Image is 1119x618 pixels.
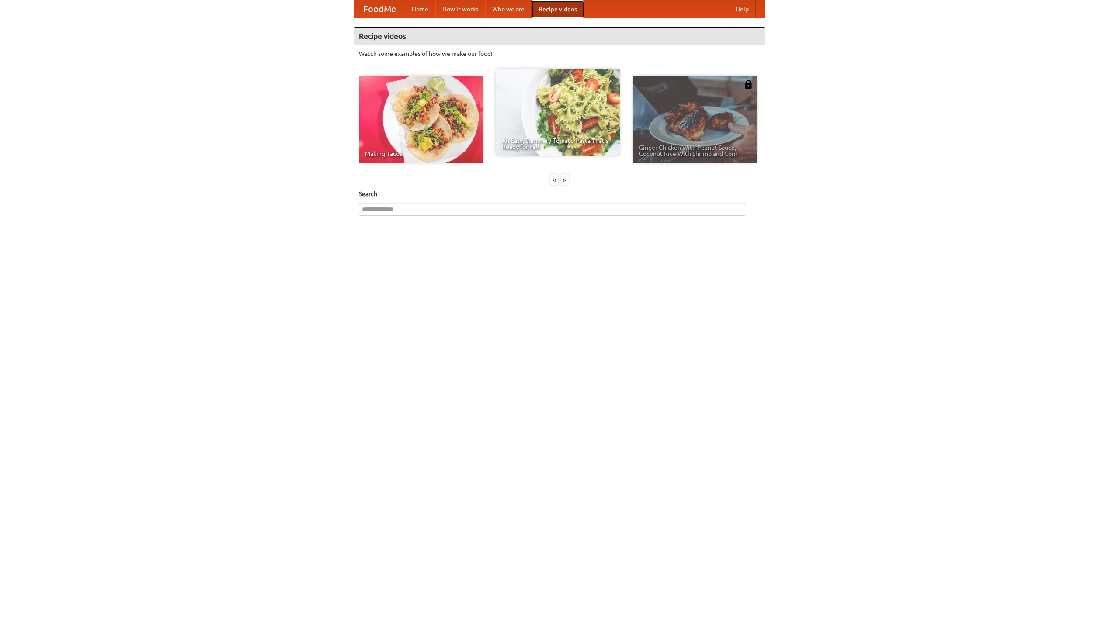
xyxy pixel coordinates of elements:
img: 483408.png [744,80,753,89]
a: An Easy, Summery Tomato Pasta That's Ready for Fall [496,69,620,156]
a: How it works [435,0,485,18]
p: Watch some examples of how we make our food! [359,49,760,58]
a: Home [405,0,435,18]
h5: Search [359,190,760,198]
a: Recipe videos [532,0,584,18]
div: « [550,174,558,185]
a: Making Tacos [359,76,483,163]
a: Help [729,0,756,18]
span: An Easy, Summery Tomato Pasta That's Ready for Fall [502,138,614,150]
div: » [561,174,569,185]
a: Who we are [485,0,532,18]
span: Making Tacos [365,151,477,157]
h4: Recipe videos [354,28,765,45]
a: FoodMe [354,0,405,18]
